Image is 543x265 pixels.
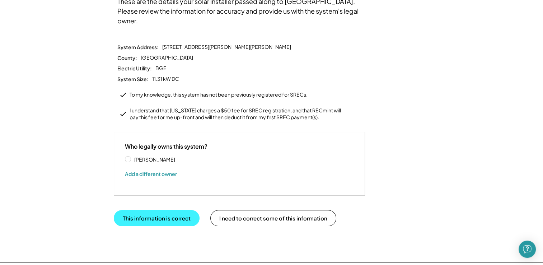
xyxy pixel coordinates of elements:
div: [GEOGRAPHIC_DATA] [141,54,193,61]
div: To my knowledge, this system has not been previously registered for SRECs. [130,91,308,98]
label: [PERSON_NAME] [132,157,197,162]
div: I understand that [US_STATE] charges a $50 fee for SREC registration, and that RECmint will pay t... [130,107,345,121]
div: BGE [155,65,167,72]
div: County: [117,55,137,61]
div: Open Intercom Messenger [519,241,536,258]
div: 11.31 kW DC [152,75,179,83]
div: System Address: [117,44,159,50]
div: Electric Utility: [117,65,152,71]
button: Add a different owner [125,168,177,179]
div: Who legally owns this system? [125,143,207,150]
button: This information is correct [114,210,200,226]
div: [STREET_ADDRESS][PERSON_NAME][PERSON_NAME] [162,43,291,51]
div: System Size: [117,76,149,82]
button: I need to correct some of this information [210,210,336,226]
